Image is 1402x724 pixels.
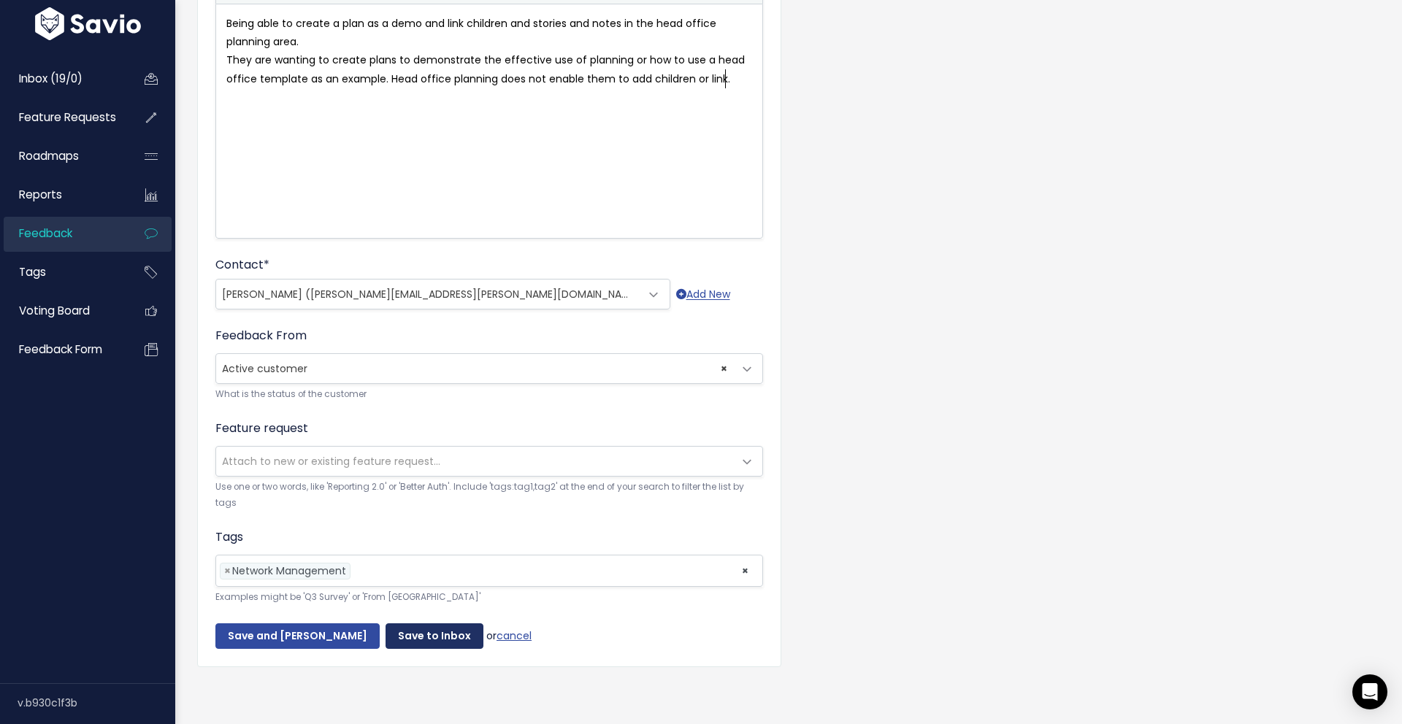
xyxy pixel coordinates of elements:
[215,327,307,344] label: Feedback From
[4,101,121,134] a: Feature Requests
[4,333,121,366] a: Feedback form
[224,563,231,579] span: ×
[19,264,46,280] span: Tags
[19,71,83,86] span: Inbox (19/0)
[215,528,243,546] label: Tags
[19,148,79,163] span: Roadmaps
[741,555,749,586] span: ×
[232,563,346,578] span: Network Management
[4,255,121,289] a: Tags
[18,684,175,722] div: v.b930c1f3b
[215,387,763,402] small: What is the status of the customer
[676,285,730,304] a: Add New
[226,16,719,49] span: Being able to create a plan as a demo and link children and stories and notes in the head office ...
[215,590,763,605] small: Examples might be 'Q3 Survey' or 'From [GEOGRAPHIC_DATA]'
[19,342,102,357] span: Feedback form
[215,353,763,384] span: Active customer
[4,294,121,328] a: Voting Board
[215,256,269,274] label: Contact
[19,226,72,241] span: Feedback
[721,354,727,383] span: ×
[216,354,733,383] span: Active customer
[19,109,116,125] span: Feature Requests
[222,287,645,301] span: [PERSON_NAME] ([PERSON_NAME][EMAIL_ADDRESS][PERSON_NAME][DOMAIN_NAME])
[4,217,121,250] a: Feedback
[19,187,62,202] span: Reports
[226,53,748,85] span: They are wanting to create plans to demonstrate the effective use of planning or how to use a hea...
[19,303,90,318] span: Voting Board
[4,139,121,173] a: Roadmaps
[31,7,145,40] img: logo-white.9d6f32f41409.svg
[222,454,440,469] span: Attach to new or existing feature request...
[220,563,350,579] li: Network Management
[386,623,483,650] input: Save to Inbox
[215,420,308,437] label: Feature request
[215,623,380,650] input: Save and [PERSON_NAME]
[215,279,670,309] span: Paige Rochford (paige.rochford@journey.edu.au)
[4,178,121,212] a: Reports
[1352,674,1387,709] div: Open Intercom Messenger
[497,628,532,642] a: cancel
[4,62,121,96] a: Inbox (19/0)
[215,480,763,511] small: Use one or two words, like 'Reporting 2.0' or 'Better Auth'. Include 'tags:tag1,tag2' at the end ...
[216,280,640,309] span: Paige Rochford (paige.rochford@journey.edu.au)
